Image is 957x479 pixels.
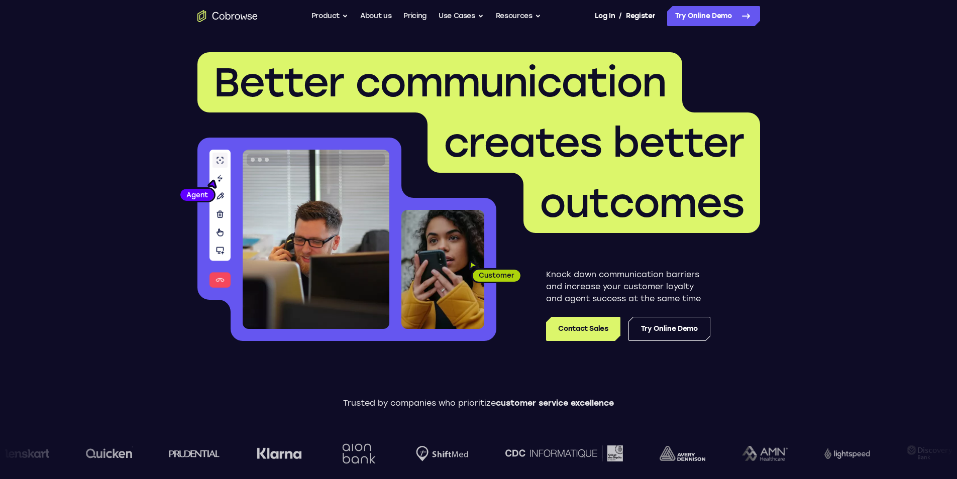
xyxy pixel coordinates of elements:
button: Use Cases [439,6,484,26]
span: outcomes [540,179,744,227]
a: Go to the home page [197,10,258,22]
img: avery-dennison [656,446,702,461]
span: / [619,10,622,22]
img: prudential [166,449,217,457]
img: AMN Healthcare [738,446,784,461]
img: A customer holding their phone [401,210,484,329]
button: Product [311,6,349,26]
img: A customer support agent talking on the phone [243,150,389,329]
button: Resources [496,6,541,26]
img: Shiftmed [413,446,465,461]
a: Contact Sales [546,317,620,341]
span: creates better [444,118,744,167]
img: Aion Bank [336,433,376,474]
a: Log In [595,6,615,26]
a: Try Online Demo [628,317,710,341]
a: Pricing [403,6,427,26]
img: CDC Informatique [502,445,619,461]
img: Klarna [254,447,299,459]
p: Knock down communication barriers and increase your customer loyalty and agent success at the sam... [546,269,710,305]
span: Better communication [214,58,666,106]
span: customer service excellence [496,398,614,408]
a: About us [360,6,391,26]
a: Try Online Demo [667,6,760,26]
a: Register [626,6,655,26]
img: Lightspeed [821,448,867,458]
